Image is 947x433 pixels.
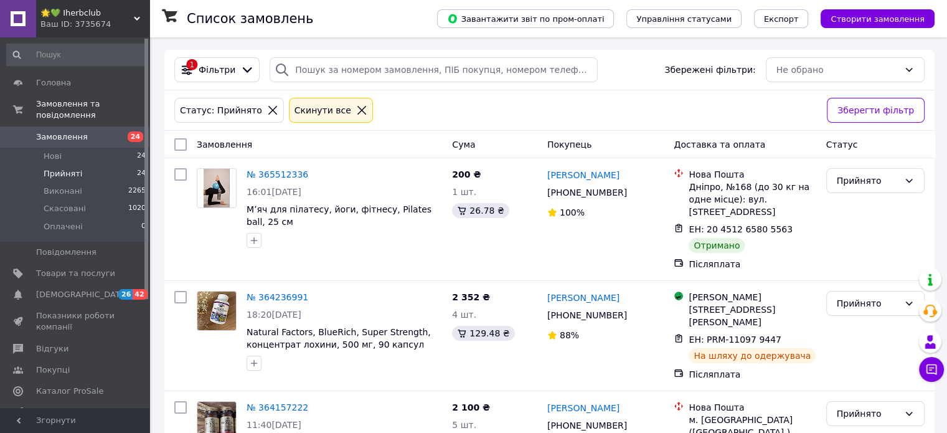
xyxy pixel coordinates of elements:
span: Статус [826,140,858,150]
button: Створити замовлення [821,9,935,28]
button: Зберегти фільтр [827,98,925,123]
span: Скасовані [44,203,86,214]
div: На шляху до одержувача [689,348,816,363]
img: Фото товару [197,292,236,330]
span: ЕН: PRM-11097 9447 [689,335,781,345]
input: Пошук за номером замовлення, ПІБ покупця, номером телефону, Email, номером накладної [270,57,598,82]
div: Нова Пошта [689,168,816,181]
span: Нові [44,151,62,162]
span: 24 [137,168,146,179]
div: [STREET_ADDRESS][PERSON_NAME] [689,303,816,328]
span: 4 шт. [452,310,476,320]
a: [PERSON_NAME] [547,402,620,414]
div: 26.78 ₴ [452,203,509,218]
div: Дніпро, №168 (до 30 кг на одне місце): вул. [STREET_ADDRESS] [689,181,816,218]
button: Завантажити звіт по пром-оплаті [437,9,614,28]
span: Фільтри [199,64,235,76]
div: Післяплата [689,368,816,381]
span: Прийняті [44,168,82,179]
div: Отримано [689,238,745,253]
span: 2 352 ₴ [452,292,490,302]
div: Статус: Прийнято [177,103,265,117]
a: № 365512336 [247,169,308,179]
span: Доставка та оплата [674,140,765,150]
div: Післяплата [689,258,816,270]
a: Фото товару [197,291,237,331]
span: Товари та послуги [36,268,115,279]
span: Замовлення [36,131,88,143]
input: Пошук [6,44,147,66]
span: 🌟💚 Iherbclub [40,7,134,19]
div: Ваш ID: 3735674 [40,19,149,30]
span: 24 [128,131,143,142]
div: Прийнято [837,407,899,421]
a: [PERSON_NAME] [547,292,620,304]
div: 129.48 ₴ [452,326,514,341]
a: Natural Factors, BlueRich, Super Strength, концентрат лохини, 500 мг, 90 капсул [247,327,431,350]
span: Покупець [547,140,591,150]
span: 42 [133,289,147,300]
div: Cкинути все [292,103,354,117]
span: 24 [137,151,146,162]
span: 2265 [128,186,146,197]
span: Головна [36,77,71,88]
span: Покупці [36,364,70,376]
span: Показники роботи компанії [36,310,115,333]
span: Замовлення та повідомлення [36,98,149,121]
span: [DEMOGRAPHIC_DATA] [36,289,128,300]
span: ЕН: 20 4512 6580 5563 [689,224,793,234]
span: Відгуки [36,343,68,354]
div: Нова Пошта [689,401,816,414]
div: [PHONE_NUMBER] [545,307,629,324]
span: 2 100 ₴ [452,402,490,412]
span: 16:01[DATE] [247,187,301,197]
span: Зберегти фільтр [837,103,914,117]
a: [PERSON_NAME] [547,169,620,181]
div: [PHONE_NUMBER] [545,184,629,201]
button: Чат з покупцем [919,357,944,382]
span: 18:20[DATE] [247,310,301,320]
span: 1020 [128,203,146,214]
span: Аналітика [36,407,79,418]
span: Завантажити звіт по пром-оплаті [447,13,604,24]
span: Повідомлення [36,247,97,258]
a: Мʼяч для пілатесу, йоги, фітнесу, Pilates ball, 25 см [247,204,431,227]
span: 100% [560,207,585,217]
span: 200 ₴ [452,169,481,179]
span: Оплачені [44,221,83,232]
div: [PERSON_NAME] [689,291,816,303]
span: 26 [118,289,133,300]
div: Не обрано [776,63,899,77]
span: 1 шт. [452,187,476,197]
span: Експорт [764,14,799,24]
div: Прийнято [837,297,899,310]
span: 0 [141,221,146,232]
button: Управління статусами [626,9,742,28]
a: № 364157222 [247,402,308,412]
a: № 364236991 [247,292,308,302]
span: Збережені фільтри: [664,64,755,76]
span: 88% [560,330,579,340]
a: Фото товару [197,168,237,208]
h1: Список замовлень [187,11,313,26]
span: Виконані [44,186,82,197]
div: Прийнято [837,174,899,188]
span: Каталог ProSale [36,386,103,397]
button: Експорт [754,9,809,28]
span: Створити замовлення [831,14,925,24]
span: Замовлення [197,140,252,150]
img: Фото товару [204,169,230,207]
span: Управління статусами [636,14,732,24]
span: Cума [452,140,475,150]
a: Створити замовлення [808,13,935,23]
span: 5 шт. [452,420,476,430]
span: 11:40[DATE] [247,420,301,430]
